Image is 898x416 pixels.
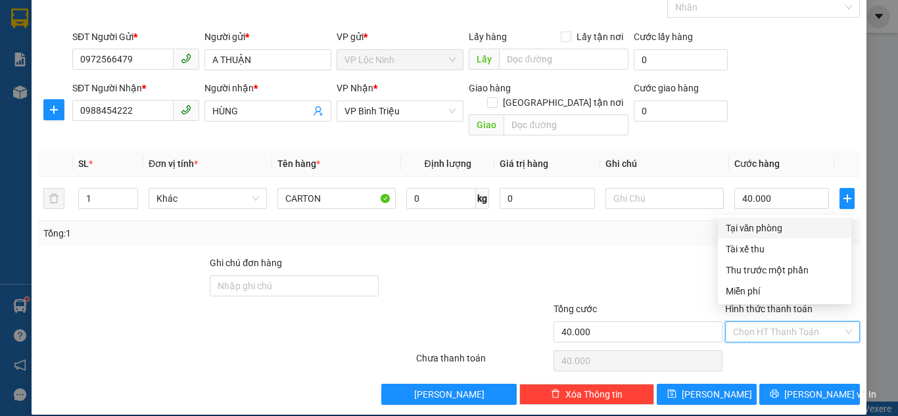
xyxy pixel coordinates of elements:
div: VP Lộc Ninh [11,11,93,43]
span: [GEOGRAPHIC_DATA] tận nơi [498,95,628,110]
button: [PERSON_NAME] [381,384,516,405]
div: VP Chơn Thành [103,11,192,43]
span: [PERSON_NAME] [682,387,752,402]
span: Khác [156,189,259,208]
span: [PERSON_NAME] [414,387,484,402]
input: Ghi Chú [605,188,724,209]
label: Ghi chú đơn hàng [210,258,282,268]
span: Nhận: [103,12,134,26]
th: Ghi chú [600,151,729,177]
div: A TUẤN CTY [103,43,192,58]
span: [PERSON_NAME] và In [784,387,876,402]
span: phone [181,53,191,64]
div: A TUẤN CTY [11,43,93,58]
button: plus [43,99,64,120]
div: SĐT Người Nhận [72,81,199,95]
span: SL [78,158,89,169]
button: printer[PERSON_NAME] và In [759,384,860,405]
span: plus [840,193,854,204]
span: Giao hàng [469,83,511,93]
label: Hình thức thanh toán [725,304,813,314]
span: Xóa Thông tin [565,387,623,402]
div: Miễn phí [726,284,843,298]
span: user-add [313,106,323,116]
span: phone [181,104,191,115]
input: VD: Bàn, Ghế [277,188,396,209]
span: Định lượng [424,158,471,169]
span: Lấy [469,49,499,70]
input: Dọc đường [504,114,628,135]
button: delete [43,188,64,209]
button: save[PERSON_NAME] [657,384,757,405]
div: Chưa thanh toán [415,351,552,374]
div: Người gửi [204,30,331,44]
span: Tên hàng [277,158,320,169]
input: Dọc đường [499,49,628,70]
span: CC [101,85,116,99]
div: SĐT Người Gửi [72,30,199,44]
label: Cước lấy hàng [634,32,693,42]
div: Người nhận [204,81,331,95]
span: Tổng cước [554,304,597,314]
div: Tài xế thu [726,242,843,256]
div: Tại văn phòng [726,221,843,235]
span: Giá trị hàng [500,158,548,169]
input: Cước giao hàng [634,101,728,122]
label: Cước giao hàng [634,83,699,93]
input: Ghi chú đơn hàng [210,275,379,296]
span: kg [476,188,489,209]
span: Lấy tận nơi [571,30,628,44]
span: printer [770,389,779,400]
span: Lấy hàng [469,32,507,42]
input: Cước lấy hàng [634,49,728,70]
span: Đơn vị tính [149,158,198,169]
div: VP gửi [337,30,463,44]
span: plus [44,104,64,115]
span: VP Lộc Ninh [344,50,456,70]
span: delete [551,389,560,400]
span: Giao [469,114,504,135]
div: Tổng: 1 [43,226,348,241]
input: 0 [500,188,594,209]
span: VP Nhận [337,83,373,93]
span: Cước hàng [734,158,780,169]
span: Gửi: [11,12,32,26]
span: save [667,389,676,400]
button: deleteXóa Thông tin [519,384,654,405]
span: VP Bình Triệu [344,101,456,121]
button: plus [839,188,855,209]
div: Thu trước một phần [726,263,843,277]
